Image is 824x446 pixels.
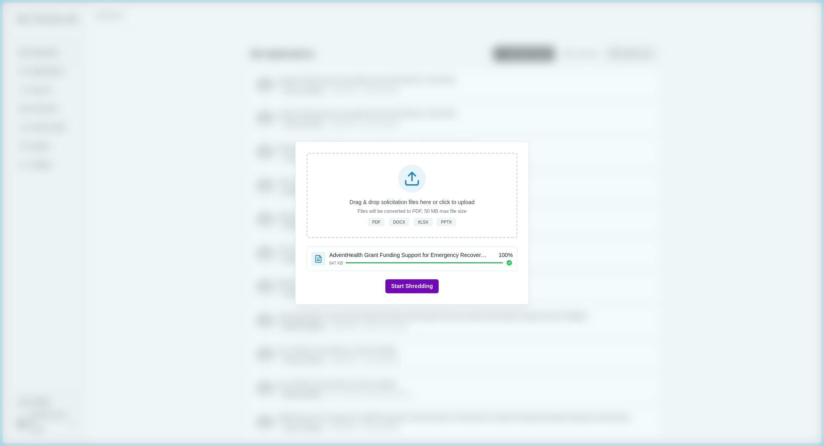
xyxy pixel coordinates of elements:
p: Drag & drop solicitation files here or click to upload [350,198,474,206]
span: AdventHealth Grant Funding Support for Emergency Recovery Services RFP.pdf [329,251,488,259]
span: XLSX [418,219,428,225]
span: PDF [372,219,381,225]
span: PPTX [441,219,452,225]
p: Files will be converted to PDF, 50 MB max file size [358,208,466,215]
button: Start Shredding [385,279,438,293]
span: 100 % [499,251,513,259]
span: 647 KB [329,260,343,266]
span: DOCX [393,219,405,225]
